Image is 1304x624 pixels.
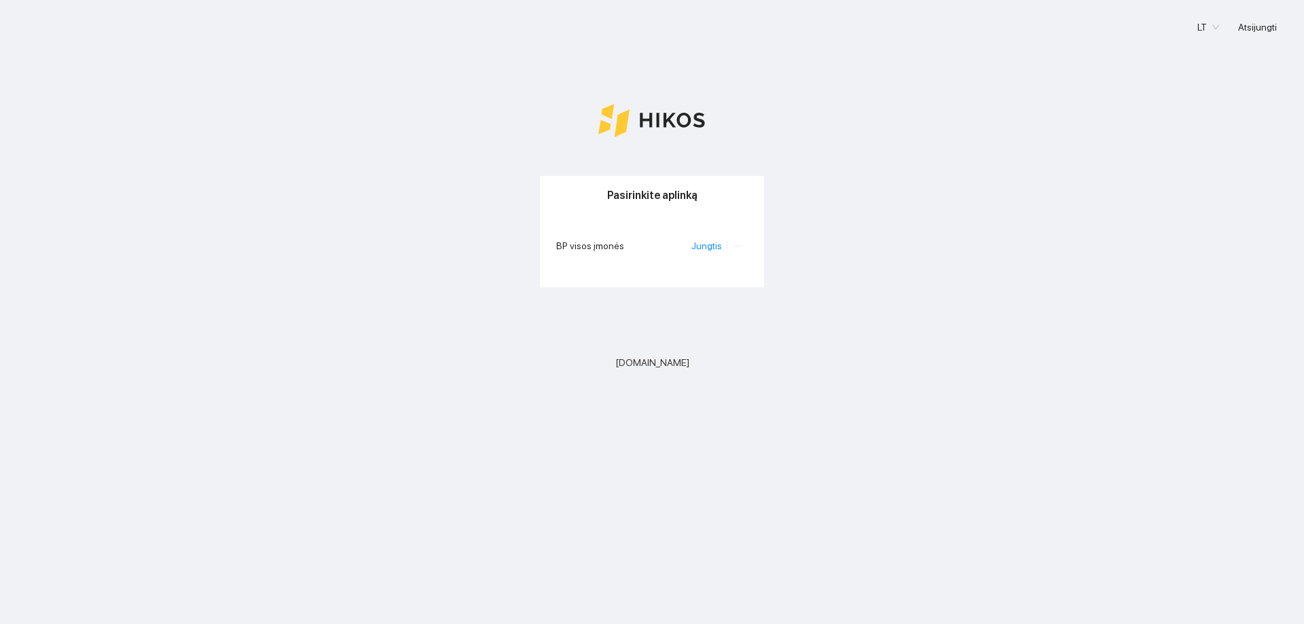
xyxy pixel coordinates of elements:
[1197,17,1219,37] span: LT
[615,355,689,370] span: [DOMAIN_NAME]
[691,240,722,251] a: Jungtis
[1238,20,1277,35] span: Atsijungti
[733,241,742,251] span: ellipsis
[556,230,748,261] li: BP visos įmonės
[1227,16,1288,38] button: Atsijungti
[556,176,748,215] div: Pasirinkite aplinką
